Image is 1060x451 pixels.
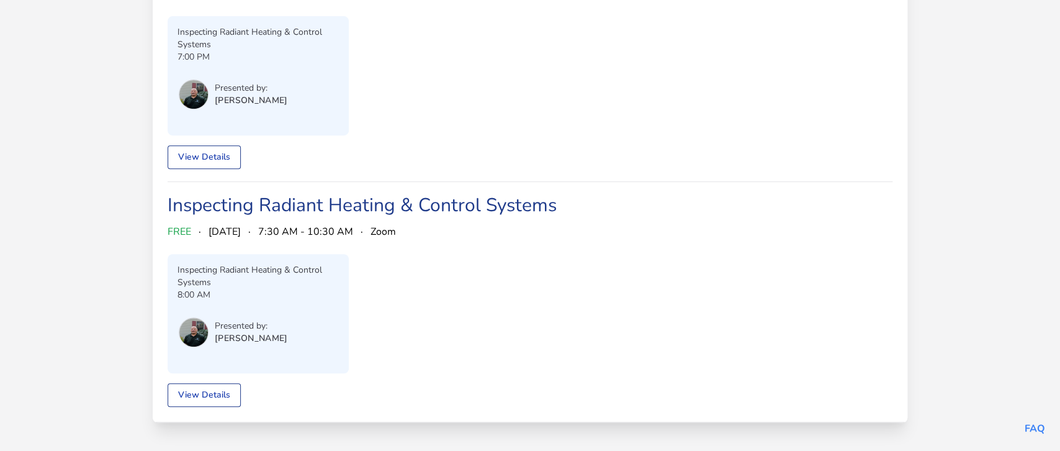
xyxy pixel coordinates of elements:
[177,289,339,301] p: 8:00 AM
[215,332,288,345] p: [PERSON_NAME]
[258,224,353,239] span: 7:30 AM - 10:30 AM
[177,264,339,289] p: Inspecting Radiant Heating & Control Systems
[177,78,210,111] button: User menu
[177,26,339,51] p: Inspecting Radiant Heating & Control Systems
[215,94,288,107] p: [PERSON_NAME]
[179,317,209,347] img: Chris Long
[177,316,210,348] button: User menu
[215,82,288,94] p: Presented by:
[177,51,339,63] p: 7:00 PM
[168,145,241,169] a: View Details
[361,224,363,239] span: ·
[215,320,288,332] p: Presented by:
[199,224,201,239] span: ·
[168,193,557,218] a: Inspecting Radiant Heating & Control Systems
[1025,422,1045,435] a: FAQ
[371,224,396,239] span: Zoom
[248,224,251,239] span: ·
[179,80,209,109] img: Chris Long
[168,224,191,239] span: FREE
[168,383,241,407] a: View Details
[209,224,241,239] span: [DATE]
